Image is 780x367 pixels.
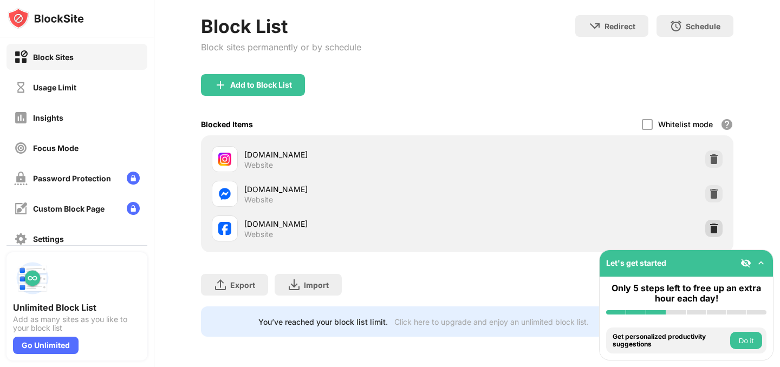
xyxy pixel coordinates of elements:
div: Click here to upgrade and enjoy an unlimited block list. [394,317,589,326]
div: Get personalized productivity suggestions [613,333,727,349]
img: favicons [218,222,231,235]
div: Block sites permanently or by schedule [201,42,361,53]
div: Website [244,230,273,239]
button: Do it [730,332,762,349]
div: Import [304,280,329,290]
img: settings-off.svg [14,232,28,246]
div: Password Protection [33,174,111,183]
div: Focus Mode [33,143,79,153]
img: time-usage-off.svg [14,81,28,94]
img: push-block-list.svg [13,259,52,298]
div: Add to Block List [230,81,292,89]
div: Schedule [686,22,720,31]
div: [DOMAIN_NAME] [244,183,467,195]
div: Only 5 steps left to free up an extra hour each day! [606,283,766,304]
div: Unlimited Block List [13,302,141,313]
div: You’ve reached your block list limit. [258,317,388,326]
div: [DOMAIN_NAME] [244,149,467,160]
div: Block List [201,15,361,37]
div: Let's get started [606,258,666,267]
div: Settings [33,234,64,244]
div: Website [244,160,273,170]
div: Whitelist mode [658,120,713,129]
div: Block Sites [33,53,74,62]
img: insights-off.svg [14,111,28,124]
img: password-protection-off.svg [14,172,28,185]
img: lock-menu.svg [127,172,140,185]
div: Redirect [604,22,635,31]
img: favicons [218,187,231,200]
div: Insights [33,113,63,122]
img: customize-block-page-off.svg [14,202,28,215]
img: focus-off.svg [14,141,28,155]
div: Go Unlimited [13,337,79,354]
img: eye-not-visible.svg [740,258,751,268]
div: Custom Block Page [33,204,105,213]
div: [DOMAIN_NAME] [244,218,467,230]
div: Usage Limit [33,83,76,92]
img: lock-menu.svg [127,202,140,215]
div: Blocked Items [201,120,253,129]
div: Website [244,195,273,205]
img: omni-setup-toggle.svg [756,258,766,268]
div: Add as many sites as you like to your block list [13,315,141,332]
img: favicons [218,153,231,166]
div: Export [230,280,255,290]
img: logo-blocksite.svg [8,8,84,29]
img: block-on.svg [14,50,28,64]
